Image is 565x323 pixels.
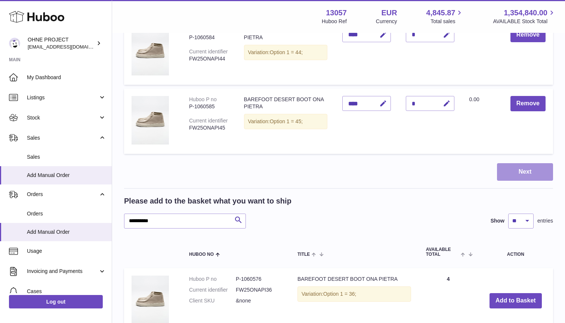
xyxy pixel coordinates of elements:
span: Add Manual Order [27,229,106,236]
strong: EUR [381,8,397,18]
h2: Please add to the basket what you want to ship [124,196,291,206]
div: Huboo Ref [322,18,347,25]
span: Huboo no [189,252,214,257]
dt: Huboo P no [189,276,236,283]
strong: 13057 [326,8,347,18]
div: FW25ONAPI44 [189,55,229,62]
span: Option 1 = 36; [323,291,356,297]
button: Remove [510,96,546,111]
span: 4,845.87 [426,8,456,18]
div: Currency [376,18,397,25]
span: 1,354,840.00 [504,8,547,18]
div: OHNE PROJECT [28,36,95,50]
span: Option 1 = 44; [270,49,303,55]
span: My Dashboard [27,74,106,81]
dd: FW25ONAPI36 [236,286,282,294]
dd: &none [236,297,282,304]
dt: Client SKU [189,297,236,304]
span: 0.00 [469,28,479,34]
span: Stock [27,114,98,121]
a: 1,354,840.00 AVAILABLE Stock Total [493,8,556,25]
span: Title [297,252,310,257]
div: Current identifier [189,49,228,55]
a: 4,845.87 Total sales [426,8,464,25]
div: Current identifier [189,118,228,124]
div: Variation: [244,45,327,60]
div: P-1060584 [189,34,229,41]
dd: P-1060576 [236,276,282,283]
label: Show [491,217,504,224]
span: Sales [27,134,98,142]
span: AVAILABLE Stock Total [493,18,556,25]
button: Remove [510,27,546,43]
td: BAREFOOT DESERT BOOT ONA PIETRA [237,20,335,85]
span: AVAILABLE Total [426,247,459,257]
a: Log out [9,295,103,308]
div: P-1060585 [189,103,229,110]
span: Option 1 = 45; [270,118,303,124]
span: Usage [27,248,106,255]
span: Orders [27,210,106,217]
div: Variation: [297,286,411,302]
th: Action [478,240,553,264]
button: Next [497,163,553,181]
span: 0.00 [469,96,479,102]
span: Sales [27,153,106,161]
img: BAREFOOT DESERT BOOT ONA PIETRA [132,96,169,145]
button: Add to Basket [490,293,542,308]
span: entries [537,217,553,224]
div: Huboo P no [189,28,217,34]
span: [EMAIL_ADDRESS][DOMAIN_NAME] [28,44,110,50]
span: Add Manual Order [27,172,106,179]
span: Orders [27,191,98,198]
span: Total sales [430,18,464,25]
img: BAREFOOT DESERT BOOT ONA PIETRA [132,27,169,76]
div: FW25ONAPI45 [189,124,229,131]
span: Invoicing and Payments [27,268,98,275]
span: Listings [27,94,98,101]
div: Variation: [244,114,327,129]
div: Huboo P no [189,96,217,102]
img: support@ohneproject.com [9,38,20,49]
span: Cases [27,288,106,295]
td: BAREFOOT DESERT BOOT ONA PIETRA [237,88,335,154]
dt: Current identifier [189,286,236,294]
